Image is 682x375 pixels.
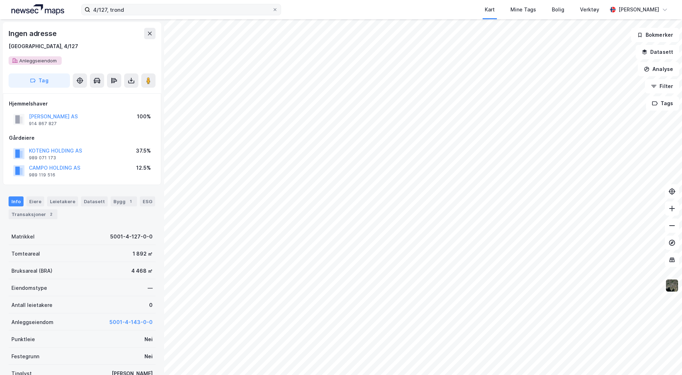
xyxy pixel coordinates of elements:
div: Leietakere [47,196,78,206]
button: Analyse [638,62,679,76]
iframe: Chat Widget [646,341,682,375]
div: 989 071 173 [29,155,56,161]
div: — [148,284,153,292]
img: logo.a4113a55bc3d86da70a041830d287a7e.svg [11,4,64,15]
div: Nei [144,352,153,361]
button: Tag [9,73,70,88]
div: Punktleie [11,335,35,344]
div: Hjemmelshaver [9,99,155,108]
div: [GEOGRAPHIC_DATA], 4/127 [9,42,78,51]
div: 1 [127,198,134,205]
button: Bokmerker [631,28,679,42]
div: Kart [485,5,495,14]
button: Filter [645,79,679,93]
div: Bygg [111,196,137,206]
div: Nei [144,335,153,344]
div: 100% [137,112,151,121]
div: 0 [149,301,153,309]
button: Tags [646,96,679,111]
div: Datasett [81,196,108,206]
button: 5001-4-143-0-0 [110,318,153,327]
button: Datasett [636,45,679,59]
div: 914 867 827 [29,121,57,127]
div: Matrikkel [11,232,35,241]
div: Kontrollprogram for chat [646,341,682,375]
div: Bruksareal (BRA) [11,267,52,275]
div: 37.5% [136,147,151,155]
div: Info [9,196,24,206]
div: 5001-4-127-0-0 [110,232,153,241]
div: 1 892 ㎡ [133,250,153,258]
div: 989 119 516 [29,172,55,178]
div: Verktøy [580,5,599,14]
div: Mine Tags [510,5,536,14]
div: Transaksjoner [9,209,57,219]
div: Ingen adresse [9,28,58,39]
div: Gårdeiere [9,134,155,142]
div: Antall leietakere [11,301,52,309]
div: 12.5% [136,164,151,172]
div: Anleggseiendom [11,318,54,327]
div: Eiendomstype [11,284,47,292]
img: 9k= [665,279,679,292]
div: Bolig [552,5,564,14]
div: 2 [47,211,55,218]
div: Eiere [26,196,44,206]
input: Søk på adresse, matrikkel, gårdeiere, leietakere eller personer [90,4,272,15]
div: [PERSON_NAME] [619,5,659,14]
div: 4 468 ㎡ [131,267,153,275]
div: Festegrunn [11,352,39,361]
div: Tomteareal [11,250,40,258]
div: ESG [140,196,155,206]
